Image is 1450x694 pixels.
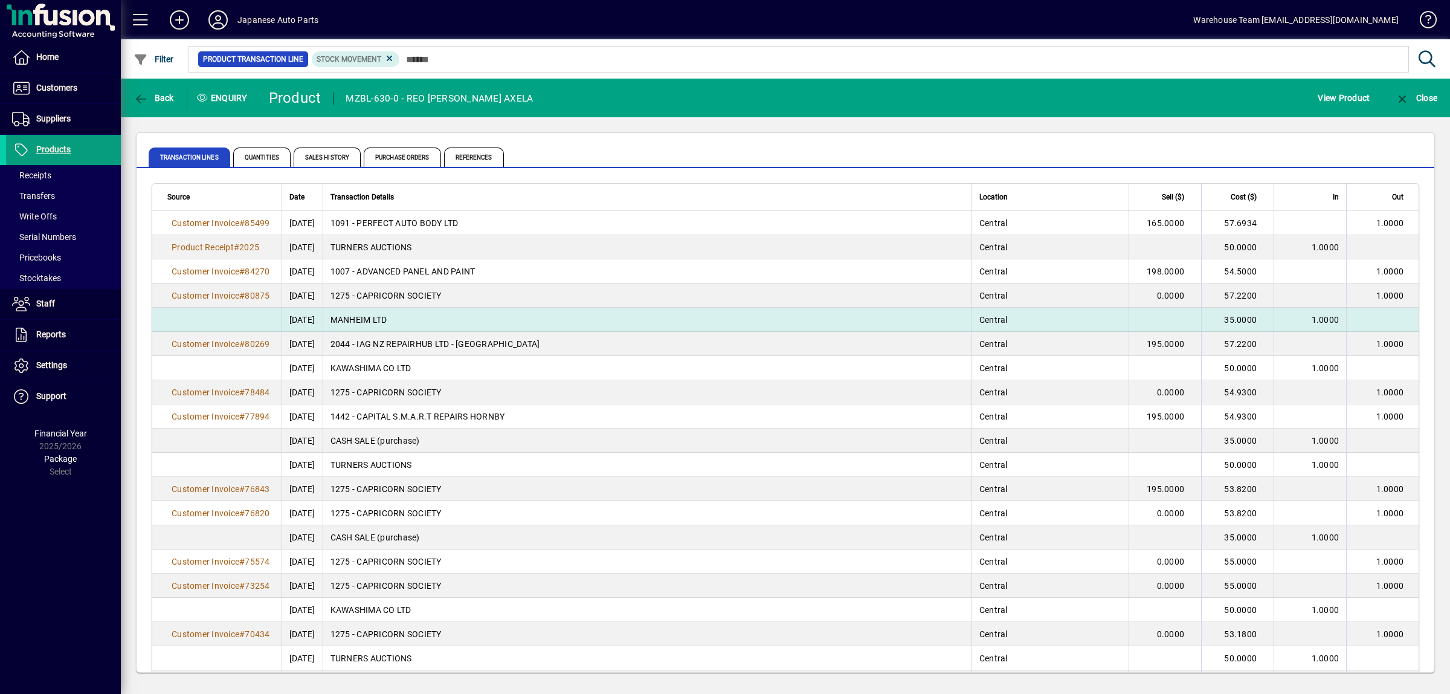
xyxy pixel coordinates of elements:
button: Close [1392,87,1440,109]
td: 1275 - CAPRICORN SOCIETY [323,550,971,574]
a: Customers [6,73,121,103]
td: 165.0000 [1129,211,1201,235]
td: 1442 - CAPITAL S.M.A.R.T REPAIRS HORNBY [323,404,971,429]
span: Central [979,363,1008,373]
td: [DATE] [282,308,323,332]
span: 1.0000 [1376,267,1404,276]
span: Central [979,436,1008,446]
a: Customer Invoice#84270 [167,265,274,278]
span: Central [979,581,1008,591]
span: 1.0000 [1312,242,1339,252]
td: 35.0000 [1201,525,1274,550]
span: Products [36,144,71,154]
td: 1275 - CAPRICORN SOCIETY [323,501,971,525]
span: 76843 [245,484,269,494]
app-page-header-button: Back [121,87,187,109]
span: Serial Numbers [12,232,76,242]
button: Profile [199,9,237,31]
span: 85499 [245,218,269,228]
span: 1.0000 [1312,460,1339,470]
span: Customer Invoice [172,508,239,518]
span: Financial Year [34,429,87,438]
div: Product [269,88,321,108]
span: Customer Invoice [172,581,239,591]
td: [DATE] [282,211,323,235]
span: Filter [134,54,174,64]
span: Customer Invoice [172,291,239,300]
span: Quantities [233,148,291,167]
td: 50.0000 [1201,598,1274,622]
td: 1091 - PERFECT AUTO BODY LTD [323,211,971,235]
span: 1.0000 [1312,653,1339,663]
span: Customers [36,83,77,92]
a: Transfers [6,186,121,206]
span: Staff [36,299,55,308]
span: Customer Invoice [172,218,239,228]
td: 0.0000 [1129,574,1201,598]
span: 2025 [239,242,259,252]
td: 54.5000 [1201,259,1274,284]
td: CASH SALE (purchase) [323,525,971,550]
td: [DATE] [282,404,323,429]
span: Settings [36,360,67,370]
span: 1.0000 [1376,508,1404,518]
span: Cost ($) [1231,190,1257,204]
td: 0.0000 [1129,284,1201,308]
span: 1.0000 [1312,533,1339,542]
td: 1275 - CAPRICORN SOCIETY [323,380,971,404]
app-page-header-button: Close enquiry [1382,87,1450,109]
td: [DATE] [282,525,323,550]
span: Sell ($) [1162,190,1184,204]
td: [DATE] [282,332,323,356]
td: 53.1800 [1201,622,1274,646]
span: In [1333,190,1339,204]
td: [DATE] [282,235,323,259]
span: 77894 [245,412,269,421]
td: KAWASHIMA CO LTD [323,598,971,622]
span: Product Receipt [172,242,234,252]
a: Customer Invoice#70434 [167,628,274,641]
a: Customer Invoice#80269 [167,337,274,351]
span: 1.0000 [1376,339,1404,349]
td: [DATE] [282,453,323,477]
a: Customer Invoice#76843 [167,482,274,496]
td: [DATE] [282,622,323,646]
td: 198.0000 [1129,259,1201,284]
td: [DATE] [282,501,323,525]
span: Back [134,93,174,103]
span: Reports [36,329,66,339]
span: 1.0000 [1312,315,1339,325]
td: [DATE] [282,574,323,598]
span: View Product [1318,88,1370,108]
span: # [239,557,245,566]
span: Package [44,454,77,464]
td: 50.0000 [1201,646,1274,670]
td: [DATE] [282,477,323,501]
td: 1007 - ADVANCED PANEL AND PAINT [323,259,971,284]
td: 35.0000 [1201,308,1274,332]
span: Customer Invoice [172,484,239,494]
a: Customer Invoice#80875 [167,289,274,302]
td: [DATE] [282,429,323,453]
a: Receipts [6,165,121,186]
span: 84270 [245,267,269,276]
td: 0.0000 [1129,622,1201,646]
td: 195.0000 [1129,332,1201,356]
span: Write Offs [12,212,57,221]
a: Stocktakes [6,268,121,288]
a: Product Receipt#2025 [167,241,263,254]
span: Customer Invoice [172,629,239,639]
span: Receipts [12,170,51,180]
span: Product Transaction Line [203,53,303,65]
div: Date [289,190,315,204]
span: Stocktakes [12,273,61,283]
td: 2044 - IAG NZ REPAIRHUB LTD - [GEOGRAPHIC_DATA] [323,332,971,356]
span: Central [979,533,1008,542]
button: View Product [1315,87,1373,109]
span: 73254 [245,581,269,591]
span: Transfers [12,191,55,201]
span: Customer Invoice [172,339,239,349]
span: Out [1392,190,1403,204]
td: 55.0000 [1201,574,1274,598]
td: 0.0000 [1129,380,1201,404]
